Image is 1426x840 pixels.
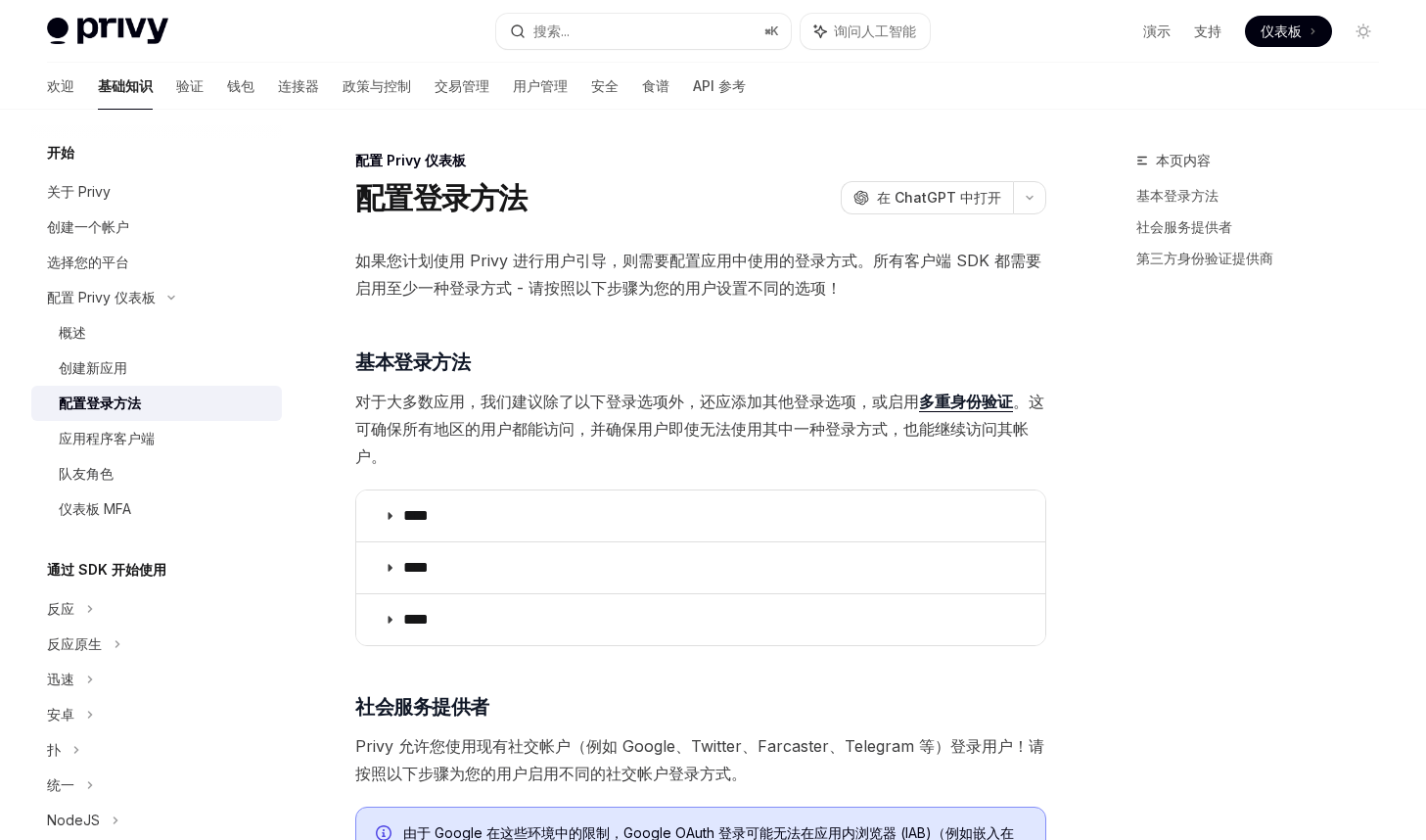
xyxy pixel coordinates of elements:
font: 配置登录方法 [59,395,141,411]
font: 创建新应用 [59,359,127,376]
font: 队友角色 [59,465,114,482]
font: API 参考 [693,77,746,94]
font: 配置 Privy 仪表板 [355,152,466,168]
a: 概述 [31,315,282,350]
font: 配置登录方法 [355,180,528,215]
font: 统一 [47,776,74,793]
font: 在 ChatGPT 中打开 [877,189,1001,206]
a: 政策与控制 [343,63,411,110]
a: 演示 [1143,22,1171,41]
font: K [770,23,779,38]
font: 询问人工智能 [834,23,916,39]
font: 对于大多数应用，我们建议除了以下登录选项外，还应添加其他登录选项，或启用 [355,392,919,411]
font: 食谱 [642,77,669,94]
a: 基本登录方法 [1136,180,1395,211]
a: 基础知识 [98,63,153,110]
font: Privy 允许您使用现有社交帐户（例如 Google、Twitter、Farcaster、Telegram 等）登录用户！请按照以下步骤为您的用户启用不同的社交帐户登录方式。 [355,736,1044,783]
font: 通过 SDK 开始使用 [47,561,166,578]
font: 关于 Privy [47,183,111,200]
a: 验证 [176,63,204,110]
a: API 参考 [693,63,746,110]
font: 政策与控制 [343,77,411,94]
a: 用户管理 [513,63,568,110]
font: 多重身份验证 [919,392,1013,411]
a: 连接器 [278,63,319,110]
font: 。这可确保所有地区的用户都能访问，并确保用户即使无法使用其中一种登录方式，也能继续访问其帐户。 [355,392,1044,466]
font: 欢迎 [47,77,74,94]
img: 灯光标志 [47,18,168,45]
font: 第三方身份验证提供商 [1136,250,1273,266]
font: 创建一个帐户 [47,218,129,235]
a: 创建新应用 [31,350,282,386]
font: 验证 [176,77,204,94]
font: 社会服务提供者 [1136,218,1232,235]
a: 选择您的平台 [31,245,282,280]
font: 搜索... [533,23,570,39]
font: 用户管理 [513,77,568,94]
font: 概述 [59,324,86,341]
a: 食谱 [642,63,669,110]
a: 配置登录方法 [31,386,282,421]
font: 基本登录方法 [355,350,470,374]
font: 基本登录方法 [1136,187,1219,204]
button: 询问人工智能 [801,14,930,49]
font: 选择您的平台 [47,254,129,270]
font: 安全 [591,77,619,94]
button: 在 ChatGPT 中打开 [841,181,1013,214]
a: 队友角色 [31,456,282,491]
font: 开始 [47,144,74,161]
font: 安卓 [47,706,74,723]
a: 钱包 [227,63,254,110]
font: 如果您计划使用 Privy 进行用户引导，则需要配置应用中使用的登录方式。所有客户端 SDK 都需要启用至少一种登录方式 - 请按照以下步骤为您的用户设置不同的选项！ [355,251,1041,298]
font: NodeJS [47,812,100,828]
a: 仪表板 MFA [31,491,282,527]
a: 应用程序客户端 [31,421,282,456]
font: 本页内容 [1156,152,1211,168]
font: 交易管理 [435,77,489,94]
font: ⌘ [764,23,770,38]
button: 切换暗模式 [1348,16,1379,47]
button: 搜索...⌘K [496,14,791,49]
a: 交易管理 [435,63,489,110]
a: 多重身份验证 [919,392,1013,412]
a: 社会服务提供者 [1136,211,1395,243]
font: 仪表板 MFA [59,500,131,517]
font: 配置 Privy 仪表板 [47,289,156,305]
font: 反应原生 [47,635,102,652]
font: 基础知识 [98,77,153,94]
font: 应用程序客户端 [59,430,155,446]
a: 第三方身份验证提供商 [1136,243,1395,274]
a: 创建一个帐户 [31,210,282,245]
font: 连接器 [278,77,319,94]
a: 安全 [591,63,619,110]
font: 演示 [1143,23,1171,39]
font: 仪表板 [1261,23,1302,39]
font: 扑 [47,741,61,758]
a: 欢迎 [47,63,74,110]
font: 迅速 [47,671,74,687]
a: 关于 Privy [31,174,282,210]
a: 支持 [1194,22,1221,41]
font: 社会服务提供者 [355,695,489,719]
font: 反应 [47,600,74,617]
a: 仪表板 [1245,16,1332,47]
font: 钱包 [227,77,254,94]
font: 支持 [1194,23,1221,39]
